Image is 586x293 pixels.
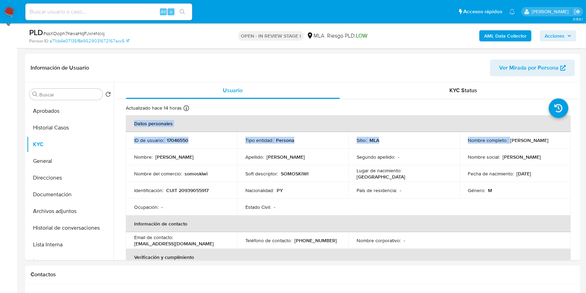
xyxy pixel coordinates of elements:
[267,154,305,160] p: [PERSON_NAME]
[357,167,401,174] p: Lugar de nacimiento :
[105,92,111,99] button: Volver al orden por defecto
[39,92,100,98] input: Buscar
[245,204,271,210] p: Estado Civil :
[516,171,531,177] p: [DATE]
[134,187,163,193] p: Identificación :
[277,187,283,193] p: PY
[357,174,405,180] p: [GEOGRAPHIC_DATA]
[499,60,559,76] span: Ver Mirada por Persona
[27,186,114,203] button: Documentación
[50,38,129,44] a: a71cb4e07135f8e9529031672167acc5
[27,236,114,253] button: Lista Interna
[400,187,401,193] p: -
[167,137,188,143] p: 17046550
[166,187,209,193] p: CUIT 20939055917
[468,187,485,193] p: Género :
[281,171,309,177] p: SOMOSKIWI
[27,169,114,186] button: Direcciones
[155,154,194,160] p: [PERSON_NAME]
[356,32,367,40] span: LOW
[32,92,38,97] button: Buscar
[484,30,527,41] b: AML Data Collector
[468,137,507,143] p: Nombre completo :
[488,187,492,193] p: M
[274,204,275,210] p: -
[134,154,153,160] p: Nombre :
[27,136,114,153] button: KYC
[185,171,207,177] p: somoskiwi
[126,215,571,232] th: Información de contacto
[245,187,274,193] p: Nacionalidad :
[463,8,502,15] span: Accesos rápidos
[161,204,163,210] p: -
[307,32,324,40] div: MLA
[479,30,531,41] button: AML Data Collector
[27,119,114,136] button: Historial Casos
[490,60,575,76] button: Ver Mirada por Persona
[509,9,515,15] a: Notificaciones
[238,31,304,41] p: OPEN - IN REVIEW STAGE I
[245,237,292,244] p: Teléfono de contacto :
[126,105,182,111] p: Actualizado hace 14 horas
[573,16,583,22] span: 3.156.1
[245,154,264,160] p: Apellido :
[134,171,182,177] p: Nombre del comercio :
[468,154,500,160] p: Nombre social :
[29,27,43,38] b: PLD
[126,249,571,266] th: Verificación y cumplimiento
[161,8,166,15] span: Alt
[357,154,395,160] p: Segundo apellido :
[27,220,114,236] button: Historial de conversaciones
[31,271,575,278] h1: Contactos
[245,171,278,177] p: Soft descriptor :
[223,86,243,94] span: Usuario
[398,154,399,160] p: -
[134,234,173,240] p: Email de contacto :
[27,253,114,270] button: Items
[510,137,548,143] p: [PERSON_NAME]
[404,237,405,244] p: -
[327,32,367,40] span: Riesgo PLD:
[25,7,192,16] input: Buscar usuario o caso...
[175,7,189,17] button: search-icon
[134,204,158,210] p: Ocupación :
[27,203,114,220] button: Archivos adjuntos
[545,30,564,41] span: Acciones
[126,115,571,132] th: Datos personales
[449,86,477,94] span: KYC Status
[540,30,576,41] button: Acciones
[357,237,401,244] p: Nombre corporativo :
[369,137,379,143] p: MLA
[294,237,337,244] p: [PHONE_NUMBER]
[532,8,571,15] p: julieta.rodriguez@mercadolibre.com
[43,30,105,37] span: # ssXOoph7KexaHqFJxr4Nciij
[31,64,89,71] h1: Información de Usuario
[27,153,114,169] button: General
[573,8,581,15] a: Salir
[357,187,397,193] p: País de residencia :
[134,137,164,143] p: ID de usuario :
[29,38,48,44] b: Person ID
[503,154,541,160] p: [PERSON_NAME]
[357,137,367,143] p: Sitio :
[170,8,172,15] span: s
[134,240,214,247] p: [EMAIL_ADDRESS][DOMAIN_NAME]
[245,137,273,143] p: Tipo entidad :
[276,137,294,143] p: Persona
[468,171,514,177] p: Fecha de nacimiento :
[27,103,114,119] button: Aprobados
